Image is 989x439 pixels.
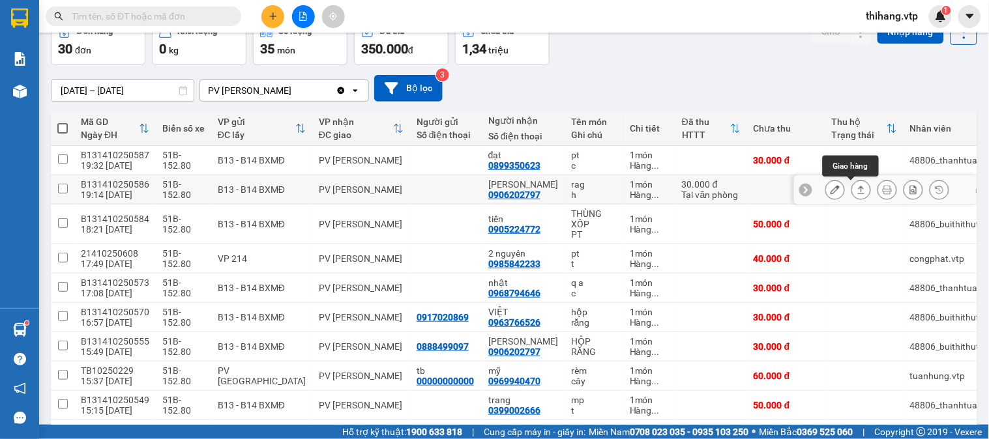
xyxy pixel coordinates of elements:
div: PV [PERSON_NAME] [319,219,404,229]
th: Toggle SortBy [675,111,747,146]
span: | [863,425,865,439]
div: HỘP [571,336,617,347]
div: 21410250608 [81,248,149,259]
div: Hàng thông thường [630,259,669,269]
img: warehouse-icon [13,323,27,337]
span: plus [269,12,278,21]
div: pt [571,248,617,259]
div: tb [417,365,475,376]
div: 51B-152.80 [162,336,205,357]
div: 15:15 [DATE] [81,405,149,416]
span: ... [652,224,660,234]
span: Hỗ trợ kỹ thuật: [342,425,462,439]
div: B131410250573 [81,277,149,288]
div: 00000000000 [417,376,474,386]
div: B13 - B14 BXMĐ [218,155,306,165]
div: 15:49 [DATE] [81,347,149,357]
input: Select a date range. [52,80,194,101]
div: 1 món [630,395,669,405]
div: 19:14 [DATE] [81,190,149,200]
div: RĂNG [571,347,617,357]
div: TB10250229 [81,365,149,376]
div: 2 nguyên [488,248,558,259]
div: 0906202797 [488,190,540,200]
div: mỹ [488,365,558,376]
span: 35 [260,41,274,57]
div: PV [PERSON_NAME] [319,155,404,165]
span: ⚪️ [752,429,756,434]
div: B13 - B14 BXMĐ [218,184,306,195]
div: 30.000 đ [754,283,819,293]
div: 0905224772 [488,224,540,234]
div: Mã GD [81,117,139,127]
span: kg [169,45,179,55]
div: Hàng thông thường [630,224,669,234]
div: PT [571,229,617,240]
div: 30.000 đ [682,179,741,190]
div: Hàng thông thường [630,405,669,416]
span: notification [14,382,26,395]
div: VIỆT [488,307,558,317]
span: Miền Nam [589,425,749,439]
span: đ [408,45,413,55]
div: B131410250584 [81,214,149,224]
span: 1,34 [462,41,486,57]
div: 0399002666 [488,405,540,416]
div: 51B-152.80 [162,395,205,416]
span: ... [652,190,660,200]
div: VP gửi [218,117,295,127]
div: nhật [488,277,558,288]
span: 1 [944,6,949,15]
div: Hàng thông thường [630,347,669,357]
div: 0899350623 [488,160,540,171]
div: THÙNG XỐP [571,208,617,229]
div: Giao hàng [823,156,879,177]
div: 1 món [630,150,669,160]
th: Toggle SortBy [825,111,904,146]
div: PV [PERSON_NAME] [319,283,404,293]
span: copyright [917,427,926,436]
div: 30.000 đ [754,341,819,352]
div: t [571,405,617,416]
span: | [472,425,474,439]
div: răng [571,317,617,328]
div: 0963766526 [488,317,540,328]
button: caret-down [958,5,981,28]
div: B131410250549 [81,395,149,405]
div: Chưa thu [754,123,819,134]
div: B13 - B14 BXMĐ [218,341,306,352]
div: Giao hàng [851,180,871,199]
div: 1 món [630,336,669,347]
div: Số điện thoại [417,130,475,140]
div: PV [PERSON_NAME] [208,84,291,97]
span: triệu [488,45,509,55]
div: B131410250555 [81,336,149,347]
span: file-add [299,12,308,21]
div: 51B-152.80 [162,248,205,269]
span: ... [652,288,660,298]
div: pt [571,150,617,160]
div: 51B-152.80 [162,214,205,234]
div: 1 món [630,307,669,317]
div: PV [PERSON_NAME] [319,371,404,381]
div: 51B-152.80 [162,307,205,328]
sup: 1 [942,6,951,15]
span: ... [652,317,660,328]
div: đạt [488,150,558,160]
div: kim cương [488,179,558,190]
div: Hàng thông thường [630,190,669,200]
div: Sửa đơn hàng [825,180,845,199]
div: B13 - B14 BXMĐ [218,219,306,229]
div: 19:32 [DATE] [81,160,149,171]
div: VP 214 [218,253,306,264]
span: ... [652,405,660,416]
span: ... [652,259,660,269]
div: 50.000 đ [754,219,819,229]
div: Hàng thông thường [630,160,669,171]
img: logo-vxr [11,8,28,28]
div: bình [417,424,475,434]
div: PV [PERSON_NAME] [319,400,404,410]
div: Trạng thái [832,130,887,140]
div: B131410250570 [81,307,149,317]
div: B131410250587 [81,150,149,160]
